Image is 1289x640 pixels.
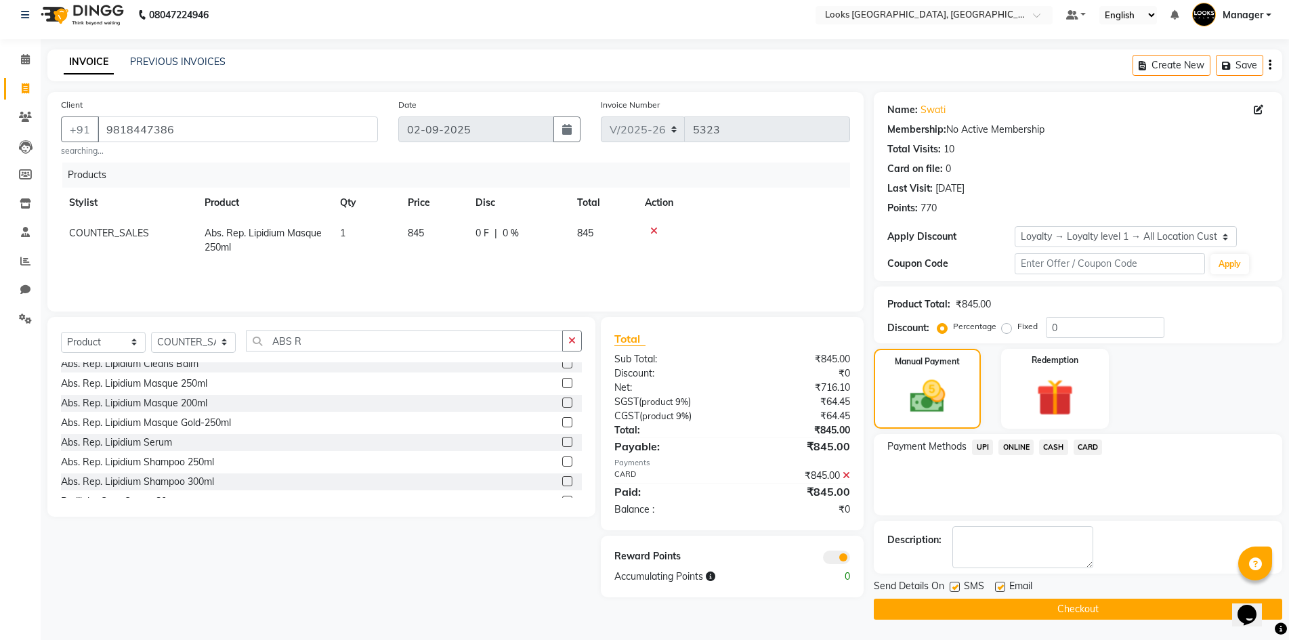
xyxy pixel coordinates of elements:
[935,182,965,196] div: [DATE]
[604,395,732,409] div: ( )
[1216,55,1263,76] button: Save
[732,423,860,438] div: ₹845.00
[503,226,519,240] span: 0 %
[972,440,993,455] span: UPI
[332,188,400,218] th: Qty
[944,142,954,156] div: 10
[494,226,497,240] span: |
[62,163,860,188] div: Products
[61,99,83,111] label: Client
[887,440,967,454] span: Payment Methods
[887,230,1015,244] div: Apply Discount
[69,227,149,239] span: COUNTER_SALES
[887,321,929,335] div: Discount:
[604,503,732,517] div: Balance :
[61,494,175,509] div: Pedilabs Cure Cream 80gr
[732,484,860,500] div: ₹845.00
[1232,586,1275,626] iframe: chat widget
[61,377,207,391] div: Abs. Rep. Lipidium Masque 250ml
[61,455,214,469] div: Abs. Rep. Lipidium Shampoo 250ml
[642,410,674,421] span: product
[205,227,322,253] span: Abs. Rep. Lipidium Masque 250ml
[887,103,918,117] div: Name:
[1210,254,1249,274] button: Apply
[874,599,1282,620] button: Checkout
[899,376,957,417] img: _cash.svg
[601,99,660,111] label: Invoice Number
[467,188,569,218] th: Disc
[732,438,860,454] div: ₹845.00
[676,410,689,421] span: 9%
[797,570,861,584] div: 0
[98,116,378,142] input: Search by Name/Mobile/Email/Code
[964,579,984,596] span: SMS
[921,103,946,117] a: Swati
[1133,55,1210,76] button: Create New
[732,381,860,395] div: ₹716.10
[953,320,996,333] label: Percentage
[675,396,688,407] span: 9%
[64,50,114,74] a: INVOICE
[887,142,941,156] div: Total Visits:
[921,201,937,215] div: 770
[887,182,933,196] div: Last Visit:
[130,56,226,68] a: PREVIOUS INVOICES
[895,356,960,368] label: Manual Payment
[577,227,593,239] span: 845
[604,570,797,584] div: Accumulating Points
[604,549,732,564] div: Reward Points
[61,396,207,410] div: Abs. Rep. Lipidium Masque 200ml
[732,409,860,423] div: ₹64.45
[1032,354,1078,366] label: Redemption
[637,188,850,218] th: Action
[887,257,1015,271] div: Coupon Code
[887,297,950,312] div: Product Total:
[614,457,851,469] div: Payments
[604,352,732,366] div: Sub Total:
[732,469,860,483] div: ₹845.00
[1074,440,1103,455] span: CARD
[732,503,860,517] div: ₹0
[732,352,860,366] div: ₹845.00
[874,579,944,596] span: Send Details On
[732,395,860,409] div: ₹64.45
[887,201,918,215] div: Points:
[614,396,639,408] span: SGST
[946,162,951,176] div: 0
[340,227,345,239] span: 1
[61,475,214,489] div: Abs. Rep. Lipidium Shampoo 300ml
[1017,320,1038,333] label: Fixed
[408,227,424,239] span: 845
[61,416,231,430] div: Abs. Rep. Lipidium Masque Gold-250ml
[604,366,732,381] div: Discount:
[604,484,732,500] div: Paid:
[1009,579,1032,596] span: Email
[398,99,417,111] label: Date
[887,162,943,176] div: Card on file:
[400,188,467,218] th: Price
[1223,8,1263,22] span: Manager
[61,435,172,450] div: Abs. Rep. Lipidium Serum
[604,438,732,454] div: Payable:
[887,123,1269,137] div: No Active Membership
[614,410,639,422] span: CGST
[998,440,1034,455] span: ONLINE
[604,423,732,438] div: Total:
[61,116,99,142] button: +91
[604,469,732,483] div: CARD
[61,188,196,218] th: Stylist
[1192,3,1216,26] img: Manager
[1039,440,1068,455] span: CASH
[569,188,637,218] th: Total
[604,409,732,423] div: ( )
[887,533,942,547] div: Description:
[956,297,991,312] div: ₹845.00
[1015,253,1205,274] input: Enter Offer / Coupon Code
[196,188,332,218] th: Product
[1025,375,1085,421] img: _gift.svg
[246,330,563,351] input: Search or Scan
[614,332,646,346] span: Total
[732,366,860,381] div: ₹0
[641,396,673,407] span: product
[476,226,489,240] span: 0 F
